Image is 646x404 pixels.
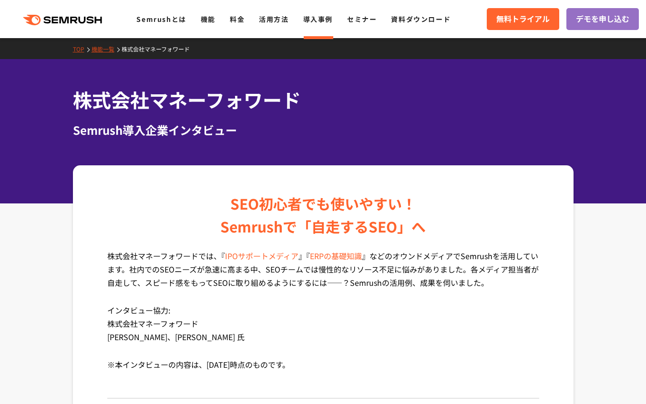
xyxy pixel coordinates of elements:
a: 活用方法 [259,14,288,24]
a: IPOサポートメディア [225,250,298,262]
p: ※本インタビューの内容は、[DATE]時点のものです。 [107,358,539,385]
a: Semrushとは [136,14,186,24]
h1: 株式会社マネーフォワード [73,86,574,114]
a: ERPの基礎知識 [310,250,362,262]
span: 無料トライアル [496,13,550,25]
a: 料金 [230,14,245,24]
a: TOP [73,45,92,53]
a: 導入事例 [303,14,333,24]
div: Semrush導入企業インタビュー [73,121,574,139]
a: 資料ダウンロード [391,14,451,24]
a: セミナー [347,14,377,24]
p: 株式会社マネーフォワードでは、『 』『 』などのオウンドメディアでSemrushを活用しています。社内でのSEOニーズが急速に高まる中、SEOチームでは慢性的なリソース不足に悩みがありました。各... [107,249,539,303]
a: 機能 [201,14,215,24]
a: 無料トライアル [487,8,559,30]
span: デモを申し込む [576,13,629,25]
div: SEO初心者でも使いやすい！ Semrushで「自走するSEO」へ [220,192,426,238]
p: インタビュー協力: 株式会社マネーフォワード [PERSON_NAME]、[PERSON_NAME] 氏 [107,303,539,358]
a: デモを申し込む [566,8,639,30]
a: 株式会社マネーフォワード [122,45,197,53]
a: 機能一覧 [92,45,122,53]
